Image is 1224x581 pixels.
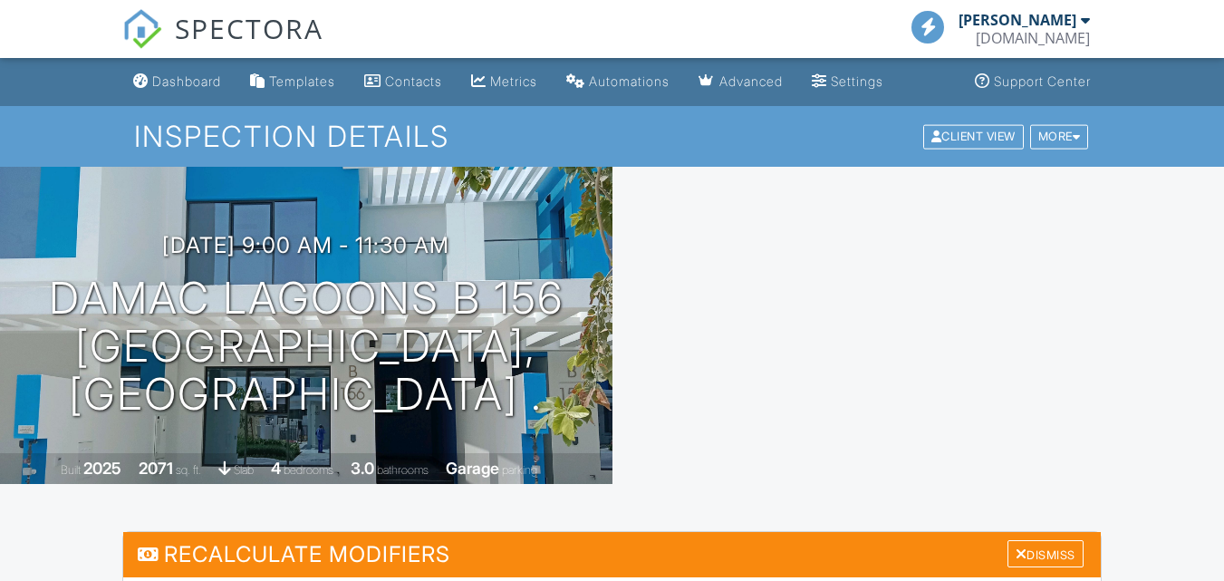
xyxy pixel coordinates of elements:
[805,65,891,99] a: Settings
[162,233,449,257] h3: [DATE] 9:00 am - 11:30 am
[589,73,670,89] div: Automations
[357,65,449,99] a: Contacts
[122,24,323,63] a: SPECTORA
[923,124,1024,149] div: Client View
[271,459,281,478] div: 4
[490,73,537,89] div: Metrics
[234,463,254,477] span: slab
[284,463,333,477] span: bedrooms
[1007,540,1084,568] div: Dismiss
[502,463,537,477] span: parking
[351,459,374,478] div: 3.0
[831,73,883,89] div: Settings
[243,65,342,99] a: Templates
[61,463,81,477] span: Built
[976,29,1090,47] div: mypropertysnagging.com
[968,65,1098,99] a: Support Center
[994,73,1091,89] div: Support Center
[959,11,1076,29] div: [PERSON_NAME]
[464,65,545,99] a: Metrics
[123,532,1101,576] h3: Recalculate Modifiers
[691,65,790,99] a: Advanced
[175,9,323,47] span: SPECTORA
[122,9,162,49] img: The Best Home Inspection Software - Spectora
[559,65,677,99] a: Automations (Basic)
[1030,124,1089,149] div: More
[134,121,1090,152] h1: Inspection Details
[269,73,335,89] div: Templates
[152,73,221,89] div: Dashboard
[126,65,228,99] a: Dashboard
[83,459,121,478] div: 2025
[139,459,173,478] div: 2071
[377,463,429,477] span: bathrooms
[921,129,1028,142] a: Client View
[719,73,783,89] div: Advanced
[176,463,201,477] span: sq. ft.
[385,73,442,89] div: Contacts
[29,275,583,418] h1: Damac Lagoons B 156 [GEOGRAPHIC_DATA], [GEOGRAPHIC_DATA] .
[446,459,499,478] div: Garage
